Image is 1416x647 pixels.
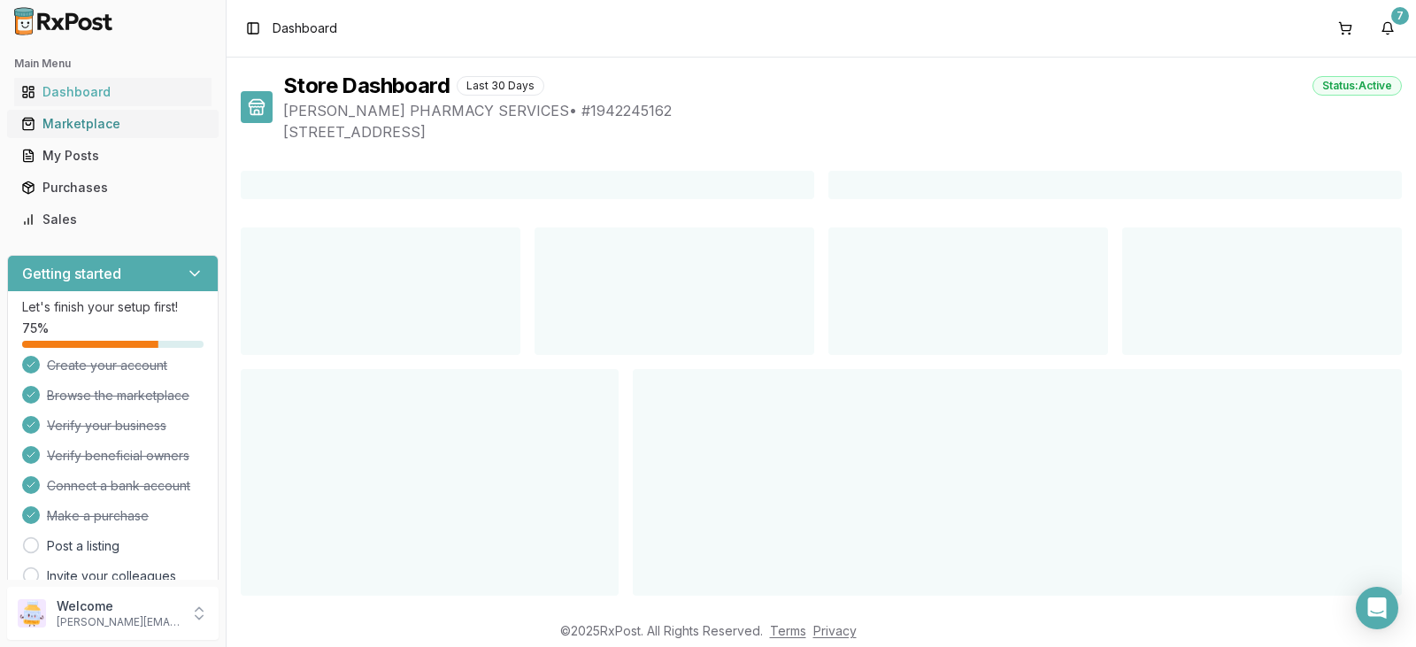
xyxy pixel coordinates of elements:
[18,599,46,628] img: User avatar
[14,76,212,108] a: Dashboard
[14,108,212,140] a: Marketplace
[7,78,219,106] button: Dashboard
[21,83,204,101] div: Dashboard
[22,263,121,284] h3: Getting started
[1312,76,1402,96] div: Status: Active
[283,72,450,100] h1: Store Dashboard
[813,623,857,638] a: Privacy
[7,173,219,202] button: Purchases
[273,19,337,37] span: Dashboard
[283,121,1402,142] span: [STREET_ADDRESS]
[7,7,120,35] img: RxPost Logo
[22,320,49,337] span: 75 %
[14,140,212,172] a: My Posts
[22,298,204,316] p: Let's finish your setup first!
[47,477,190,495] span: Connect a bank account
[47,537,119,555] a: Post a listing
[1356,587,1398,629] div: Open Intercom Messenger
[457,76,544,96] div: Last 30 Days
[1391,7,1409,25] div: 7
[21,179,204,196] div: Purchases
[283,100,1402,121] span: [PERSON_NAME] PHARMACY SERVICES • # 1942245162
[47,447,189,465] span: Verify beneficial owners
[57,597,180,615] p: Welcome
[21,115,204,133] div: Marketplace
[7,110,219,138] button: Marketplace
[14,204,212,235] a: Sales
[47,567,176,585] a: Invite your colleagues
[47,357,167,374] span: Create your account
[14,172,212,204] a: Purchases
[770,623,806,638] a: Terms
[21,147,204,165] div: My Posts
[47,417,166,435] span: Verify your business
[21,211,204,228] div: Sales
[1374,14,1402,42] button: 7
[273,19,337,37] nav: breadcrumb
[7,205,219,234] button: Sales
[57,615,180,629] p: [PERSON_NAME][EMAIL_ADDRESS][DOMAIN_NAME]
[47,387,189,404] span: Browse the marketplace
[47,507,149,525] span: Make a purchase
[7,142,219,170] button: My Posts
[14,57,212,71] h2: Main Menu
